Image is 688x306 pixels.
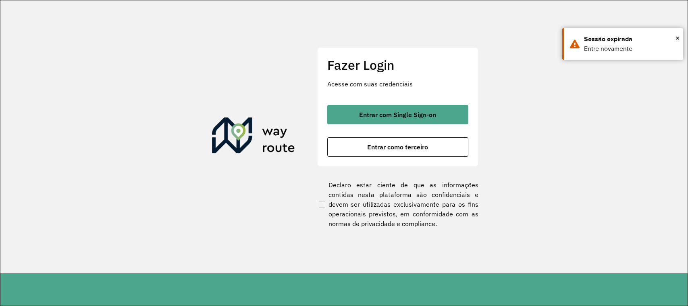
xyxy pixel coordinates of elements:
[317,180,478,228] label: Declaro estar ciente de que as informações contidas nesta plataforma são confidenciais e devem se...
[367,144,428,150] span: Entrar como terceiro
[327,79,468,89] p: Acesse com suas credenciais
[327,137,468,157] button: button
[327,105,468,124] button: button
[327,57,468,73] h2: Fazer Login
[212,117,295,156] img: Roteirizador AmbevTech
[676,32,680,44] span: ×
[359,111,436,118] span: Entrar com Single Sign-on
[584,44,677,54] div: Entre novamente
[584,34,677,44] div: Sessão expirada
[676,32,680,44] button: Close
